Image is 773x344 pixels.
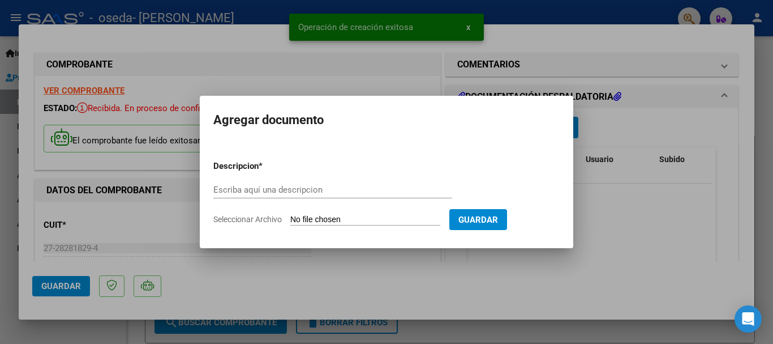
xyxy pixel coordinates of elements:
[449,209,507,230] button: Guardar
[735,305,762,333] div: Open Intercom Messenger
[213,109,560,131] h2: Agregar documento
[213,160,317,173] p: Descripcion
[458,215,498,225] span: Guardar
[213,215,282,224] span: Seleccionar Archivo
